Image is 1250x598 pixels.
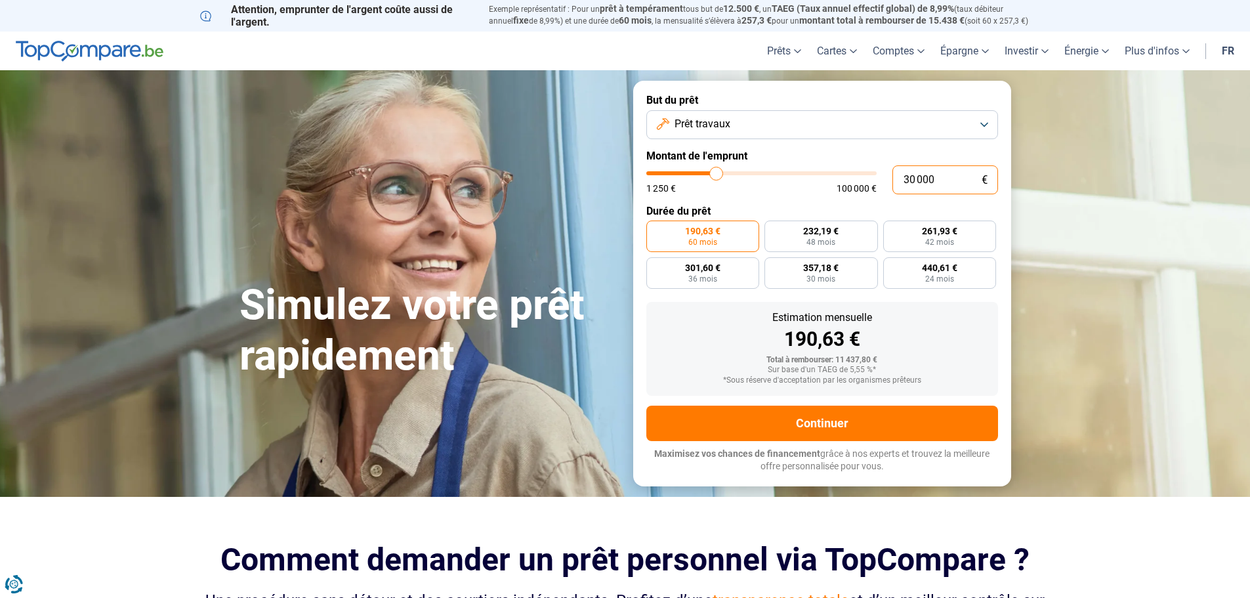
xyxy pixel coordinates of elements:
span: 232,19 € [803,226,839,236]
h1: Simulez votre prêt rapidement [240,280,617,381]
span: 440,61 € [922,263,957,272]
button: Continuer [646,406,998,441]
a: fr [1214,32,1242,70]
div: *Sous réserve d'acceptation par les organismes prêteurs [657,376,988,385]
p: Exemple représentatif : Pour un tous but de , un (taux débiteur annuel de 8,99%) et une durée de ... [489,3,1051,27]
label: Durée du prêt [646,205,998,217]
span: 48 mois [806,238,835,246]
span: 100 000 € [837,184,877,193]
a: Épargne [932,32,997,70]
button: Prêt travaux [646,110,998,139]
a: Plus d'infos [1117,32,1198,70]
a: Comptes [865,32,932,70]
h2: Comment demander un prêt personnel via TopCompare ? [200,542,1051,578]
span: Prêt travaux [675,117,730,131]
span: montant total à rembourser de 15.438 € [799,15,965,26]
span: fixe [513,15,529,26]
a: Cartes [809,32,865,70]
img: TopCompare [16,41,163,62]
span: prêt à tempérament [600,3,683,14]
div: Total à rembourser: 11 437,80 € [657,356,988,365]
div: 190,63 € [657,330,988,349]
div: Estimation mensuelle [657,312,988,323]
span: 190,63 € [685,226,720,236]
span: 60 mois [688,238,717,246]
span: 60 mois [619,15,652,26]
span: 1 250 € [646,184,676,193]
span: 301,60 € [685,263,720,272]
span: 257,3 € [741,15,772,26]
span: € [982,175,988,186]
a: Prêts [759,32,809,70]
p: grâce à nos experts et trouvez la meilleure offre personnalisée pour vous. [646,448,998,473]
span: 24 mois [925,275,954,283]
span: Maximisez vos chances de financement [654,448,820,459]
span: 261,93 € [922,226,957,236]
span: 12.500 € [723,3,759,14]
p: Attention, emprunter de l'argent coûte aussi de l'argent. [200,3,473,28]
span: 357,18 € [803,263,839,272]
label: Montant de l'emprunt [646,150,998,162]
span: 30 mois [806,275,835,283]
div: Sur base d'un TAEG de 5,55 %* [657,366,988,375]
a: Énergie [1056,32,1117,70]
label: But du prêt [646,94,998,106]
span: 42 mois [925,238,954,246]
span: 36 mois [688,275,717,283]
a: Investir [997,32,1056,70]
span: TAEG (Taux annuel effectif global) de 8,99% [772,3,954,14]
